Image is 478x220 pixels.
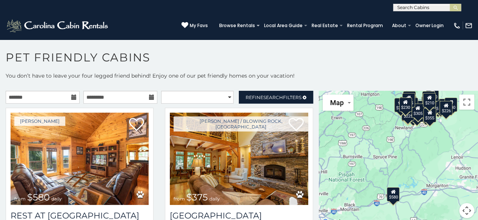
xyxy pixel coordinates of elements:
[444,98,457,112] div: $930
[6,18,110,33] img: White-1-2.png
[416,101,429,115] div: $325
[423,108,436,122] div: $355
[170,113,308,205] a: Mountain Song Lodge from $375 daily
[387,187,400,202] div: $580
[215,20,259,31] a: Browse Rentals
[174,116,308,131] a: [PERSON_NAME] / Blowing Rock, [GEOGRAPHIC_DATA]
[388,20,410,31] a: About
[453,22,461,29] img: phone-regular-white.png
[11,113,149,205] img: Rest at Mountain Crest
[239,91,313,104] a: RefineSearchFilters
[411,104,424,118] div: $305
[260,20,306,31] a: Local Area Guide
[465,22,472,29] img: mail-regular-white.png
[129,117,144,133] a: Add to favorites
[181,22,208,29] a: My Favs
[246,95,301,100] span: Refine Filters
[402,93,415,107] div: $425
[14,116,65,126] a: [PERSON_NAME]
[412,20,447,31] a: Owner Login
[11,113,149,205] a: Rest at Mountain Crest from $580 daily
[421,96,434,110] div: $451
[14,196,26,202] span: from
[323,95,354,111] button: Change map style
[170,113,308,205] img: Mountain Song Lodge
[459,203,474,218] button: Map camera controls
[174,196,185,202] span: from
[263,95,283,100] span: Search
[434,99,447,113] div: $380
[399,98,412,112] div: $230
[422,91,435,105] div: $360
[330,99,344,107] span: Map
[51,196,62,202] span: daily
[209,196,220,202] span: daily
[401,106,414,121] div: $225
[401,107,414,121] div: $355
[190,22,208,29] span: My Favs
[343,20,387,31] a: Rental Program
[403,91,416,105] div: $325
[27,192,50,203] span: $580
[308,20,342,31] a: Real Estate
[394,98,407,112] div: $260
[440,101,452,115] div: $226
[459,95,474,110] button: Toggle fullscreen view
[186,192,208,203] span: $375
[423,93,436,107] div: $210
